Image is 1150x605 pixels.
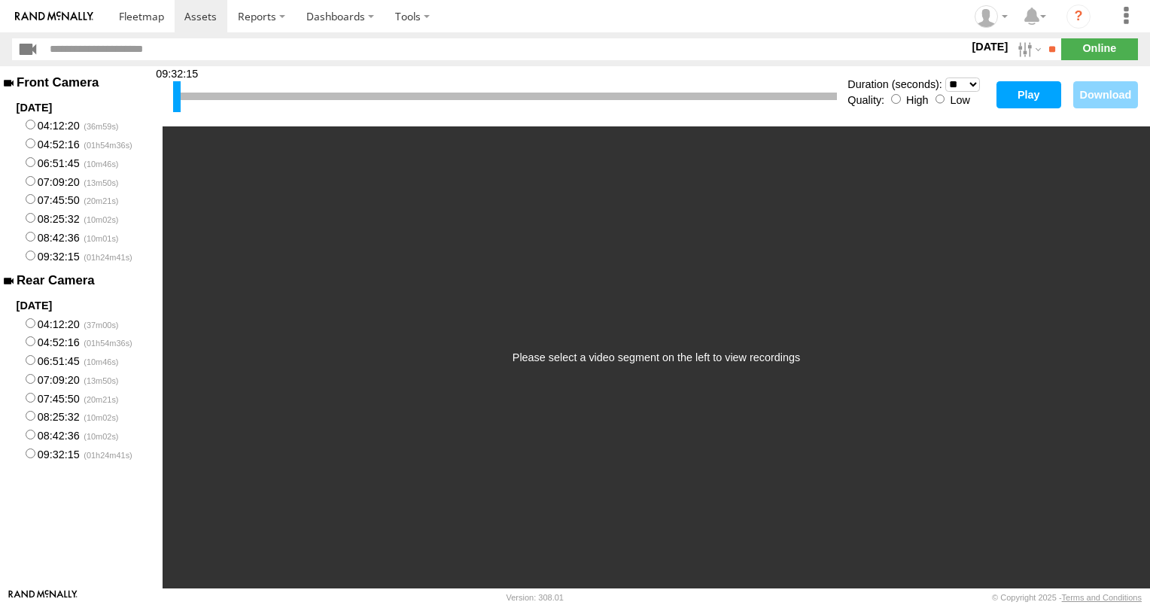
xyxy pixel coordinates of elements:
[969,38,1011,55] label: [DATE]
[992,593,1142,602] div: © Copyright 2025 -
[156,68,198,87] div: 09:32:15
[26,374,35,384] input: 07:09:20
[906,94,929,106] label: High
[1012,38,1044,60] label: Search Filter Options
[26,355,35,365] input: 06:51:45
[26,336,35,346] input: 04:52:16
[26,318,35,328] input: 04:12:20
[26,411,35,421] input: 08:25:32
[26,176,35,186] input: 07:09:20
[513,351,800,363] div: Please select a video segment on the left to view recordings
[8,590,78,605] a: Visit our Website
[969,5,1013,28] div: David Solis
[26,393,35,403] input: 07:45:50
[950,94,969,106] label: Low
[26,157,35,167] input: 06:51:45
[996,81,1061,108] button: Play
[26,138,35,148] input: 04:52:16
[1066,5,1091,29] i: ?
[26,194,35,204] input: 07:45:50
[1062,593,1142,602] a: Terms and Conditions
[15,11,93,22] img: rand-logo.svg
[847,78,942,90] label: Duration (seconds):
[26,232,35,242] input: 08:42:36
[26,430,35,439] input: 08:42:36
[26,251,35,260] input: 09:32:15
[507,593,564,602] div: Version: 308.01
[26,213,35,223] input: 08:25:32
[26,120,35,129] input: 04:12:20
[26,448,35,458] input: 09:32:15
[847,94,884,106] label: Quality:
